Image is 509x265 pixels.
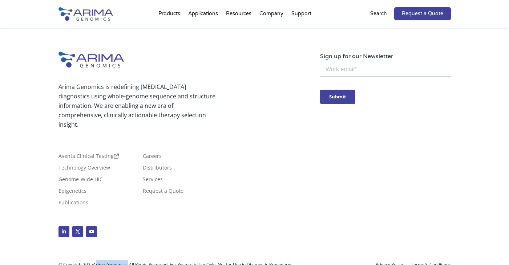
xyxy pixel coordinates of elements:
a: Request a Quote [394,7,451,20]
a: Follow on X [72,226,83,237]
a: Services [143,177,163,185]
img: Arima-Genomics-logo [58,52,124,68]
a: Epigenetics [58,188,86,196]
a: Distributors [143,165,172,173]
p: Arima Genomics is redefining [MEDICAL_DATA] diagnostics using whole-genome sequence and structure... [58,82,215,129]
iframe: Chat Widget [473,230,509,265]
p: Sign up for our Newsletter [320,52,451,61]
a: Genome-Wide HiC [58,177,103,185]
p: Search [370,9,387,19]
a: Technology Overview [58,165,110,173]
a: Request a Quote [143,188,183,196]
img: Arima-Genomics-logo [58,7,113,21]
a: Publications [58,200,88,208]
a: Follow on LinkedIn [58,226,69,237]
a: Aventa Clinical Testing [58,154,119,162]
a: Careers [143,154,162,162]
iframe: Form 0 [320,61,451,117]
a: Follow on Youtube [86,226,97,237]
